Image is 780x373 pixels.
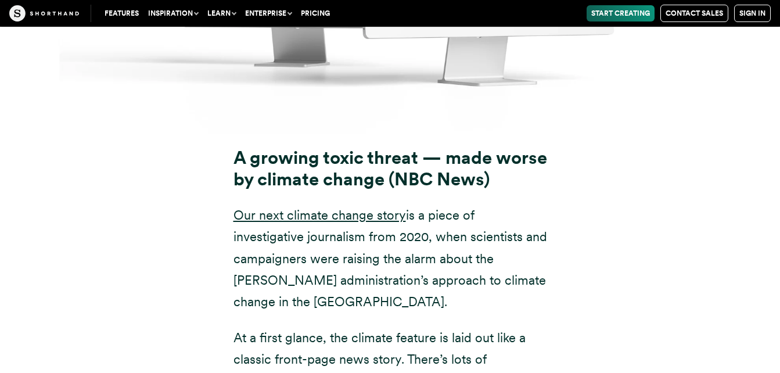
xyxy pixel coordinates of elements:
a: Start Creating [587,5,655,21]
button: Enterprise [240,5,296,21]
a: Our next climate change story [233,207,406,223]
button: Learn [203,5,240,21]
p: is a piece of investigative journalism from 2020, when scientists and campaigners were raising th... [233,205,547,313]
a: Contact Sales [660,5,728,22]
button: Inspiration [143,5,203,21]
a: Sign in [734,5,771,22]
img: The Craft [9,5,79,21]
strong: A growing toxic threat — made worse by climate change (NBC News) [233,147,547,190]
a: Features [100,5,143,21]
a: Pricing [296,5,335,21]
